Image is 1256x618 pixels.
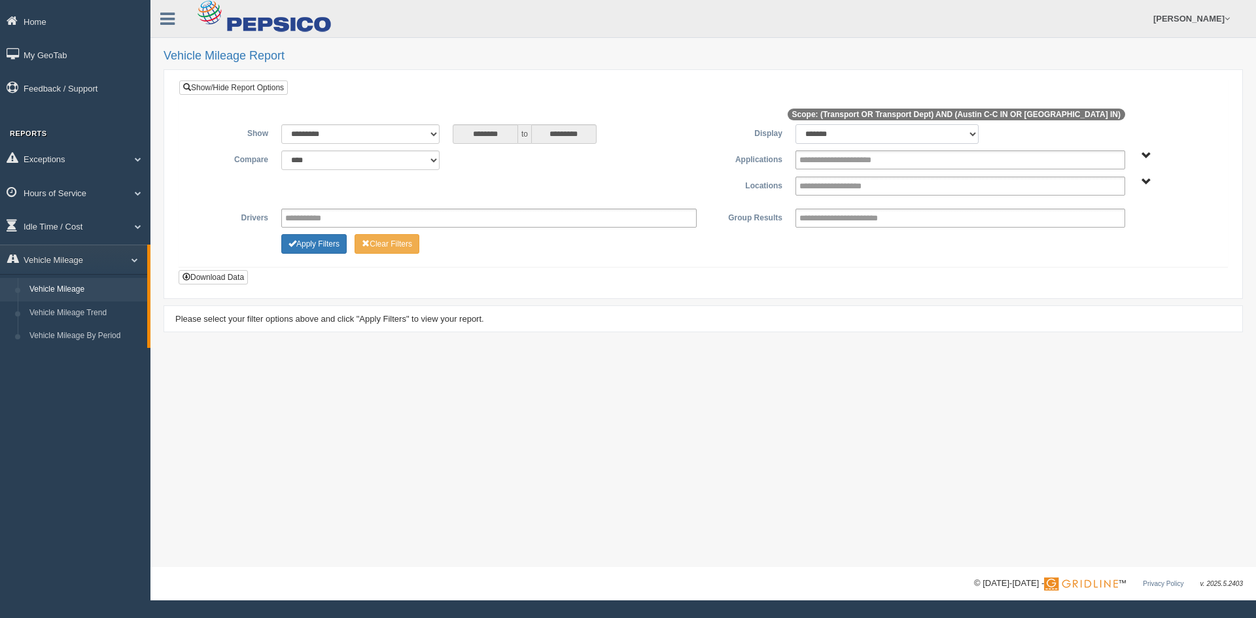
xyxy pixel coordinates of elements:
span: Scope: (Transport OR Transport Dept) AND (Austin C-C IN OR [GEOGRAPHIC_DATA] IN) [788,109,1125,120]
label: Show [189,124,275,140]
a: Vehicle Mileage [24,278,147,301]
span: v. 2025.5.2403 [1200,580,1243,587]
label: Drivers [189,209,275,224]
label: Applications [703,150,789,166]
a: Vehicle Mileage Trend [24,301,147,325]
label: Locations [703,177,789,192]
span: to [518,124,531,144]
button: Download Data [179,270,248,284]
h2: Vehicle Mileage Report [164,50,1243,63]
label: Display [703,124,789,140]
button: Change Filter Options [281,234,347,254]
a: Show/Hide Report Options [179,80,288,95]
span: Please select your filter options above and click "Apply Filters" to view your report. [175,314,484,324]
label: Group Results [703,209,789,224]
button: Change Filter Options [355,234,419,254]
a: Vehicle Mileage By Period [24,324,147,348]
div: © [DATE]-[DATE] - ™ [974,577,1243,591]
a: Privacy Policy [1143,580,1183,587]
label: Compare [189,150,275,166]
img: Gridline [1044,577,1118,591]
